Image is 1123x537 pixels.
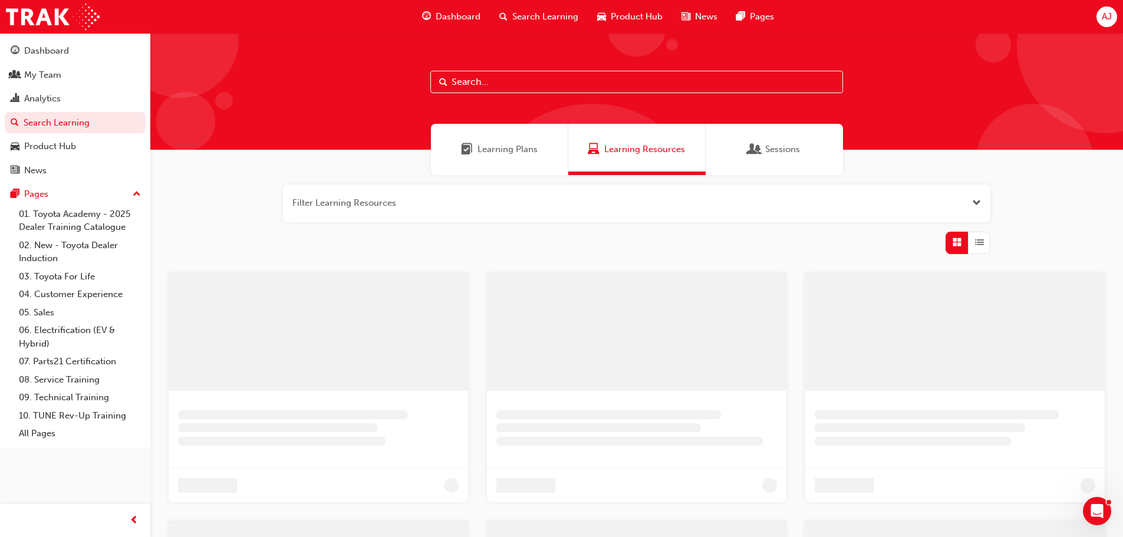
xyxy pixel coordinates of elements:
[413,5,490,29] a: guage-iconDashboard
[477,143,538,156] span: Learning Plans
[588,143,600,156] span: Learning Resources
[24,164,47,177] div: News
[11,166,19,176] span: news-icon
[24,44,69,58] div: Dashboard
[5,38,146,183] button: DashboardMy TeamAnalyticsSearch LearningProduct HubNews
[14,285,146,304] a: 04. Customer Experience
[5,183,146,205] button: Pages
[5,64,146,86] a: My Team
[24,140,76,153] div: Product Hub
[14,424,146,443] a: All Pages
[11,141,19,152] span: car-icon
[1096,6,1117,27] button: AJ
[736,9,745,24] span: pages-icon
[765,143,800,156] span: Sessions
[975,236,984,249] span: List
[953,236,961,249] span: Grid
[14,371,146,389] a: 08. Service Training
[11,189,19,200] span: pages-icon
[604,143,685,156] span: Learning Resources
[133,187,141,202] span: up-icon
[24,187,48,201] div: Pages
[1102,10,1112,24] span: AJ
[14,236,146,268] a: 02. New - Toyota Dealer Induction
[430,71,843,93] input: Search...
[6,4,100,30] img: Trak
[5,40,146,62] a: Dashboard
[436,10,480,24] span: Dashboard
[14,304,146,322] a: 05. Sales
[439,75,447,89] span: Search
[5,160,146,182] a: News
[422,9,431,24] span: guage-icon
[568,124,706,175] a: Learning ResourcesLearning Resources
[706,124,843,175] a: SessionsSessions
[499,9,508,24] span: search-icon
[11,118,19,129] span: search-icon
[11,94,19,104] span: chart-icon
[1083,497,1111,525] iframe: Intercom live chat
[14,388,146,407] a: 09. Technical Training
[512,10,578,24] span: Search Learning
[431,124,568,175] a: Learning PlansLearning Plans
[5,136,146,157] a: Product Hub
[14,321,146,352] a: 06. Electrification (EV & Hybrid)
[11,46,19,57] span: guage-icon
[5,88,146,110] a: Analytics
[24,92,61,106] div: Analytics
[14,268,146,286] a: 03. Toyota For Life
[695,10,717,24] span: News
[611,10,663,24] span: Product Hub
[750,10,774,24] span: Pages
[490,5,588,29] a: search-iconSearch Learning
[749,143,760,156] span: Sessions
[5,112,146,134] a: Search Learning
[11,70,19,81] span: people-icon
[14,352,146,371] a: 07. Parts21 Certification
[461,143,473,156] span: Learning Plans
[727,5,783,29] a: pages-iconPages
[130,513,139,528] span: prev-icon
[681,9,690,24] span: news-icon
[597,9,606,24] span: car-icon
[24,68,61,82] div: My Team
[972,196,981,210] button: Open the filter
[14,205,146,236] a: 01. Toyota Academy - 2025 Dealer Training Catalogue
[672,5,727,29] a: news-iconNews
[14,407,146,425] a: 10. TUNE Rev-Up Training
[588,5,672,29] a: car-iconProduct Hub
